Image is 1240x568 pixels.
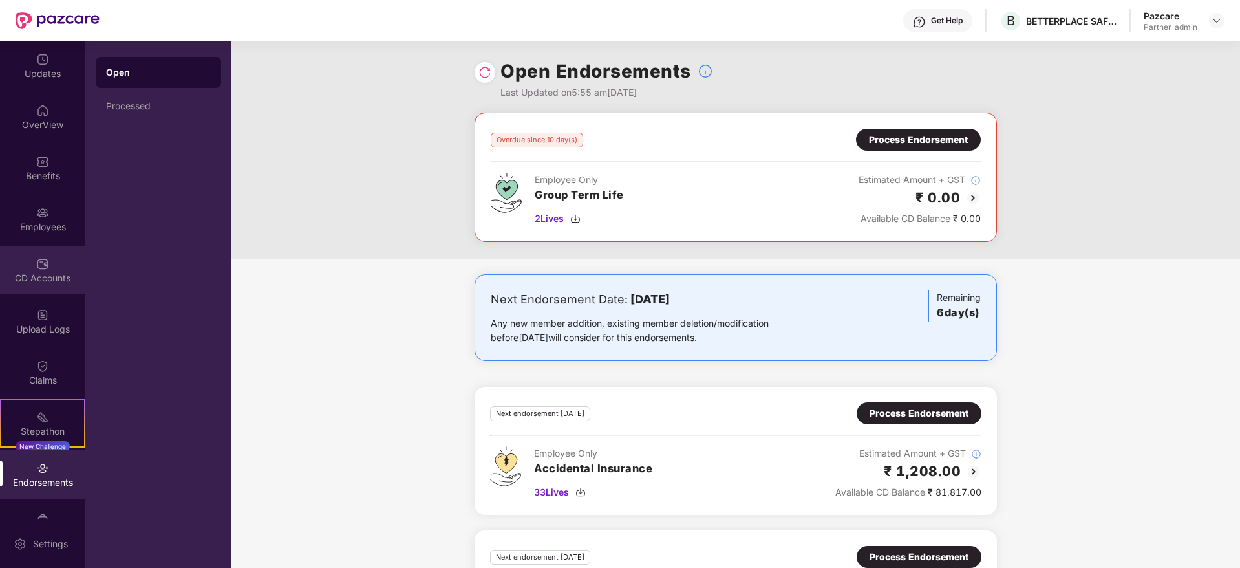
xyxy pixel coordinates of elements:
[535,173,624,187] div: Employee Only
[491,316,809,345] div: Any new member addition, existing member deletion/modification before [DATE] will consider for th...
[534,461,652,477] h3: Accidental Insurance
[965,190,981,206] img: svg+xml;base64,PHN2ZyBpZD0iQmFjay0yMHgyMCIgeG1sbnM9Imh0dHA6Ly93d3cudzMub3JnLzIwMDAvc3ZnIiB3aWR0aD...
[869,133,968,147] div: Process Endorsement
[859,173,981,187] div: Estimated Amount + GST
[931,16,963,26] div: Get Help
[29,538,72,551] div: Settings
[534,446,652,461] div: Employee Only
[937,305,981,322] h3: 6 day(s)
[1026,15,1117,27] div: BETTERPLACE SAFETY SOLUTIONS PRIVATE LIMITED
[966,464,981,479] img: svg+xml;base64,PHN2ZyBpZD0iQmFjay0yMHgyMCIgeG1sbnM9Imh0dHA6Ly93d3cudzMub3JnLzIwMDAvc3ZnIiB3aWR0aD...
[913,16,926,28] img: svg+xml;base64,PHN2ZyBpZD0iSGVscC0zMngzMiIgeG1sbnM9Imh0dHA6Ly93d3cudzMub3JnLzIwMDAvc3ZnIiB3aWR0aD...
[870,550,968,564] div: Process Endorsement
[36,206,49,219] img: svg+xml;base64,PHN2ZyBpZD0iRW1wbG95ZWVzIiB4bWxucz0iaHR0cDovL3d3dy53My5vcmcvMjAwMC9zdmciIHdpZHRoPS...
[835,446,981,461] div: Estimated Amount + GST
[36,155,49,168] img: svg+xml;base64,PHN2ZyBpZD0iQmVuZWZpdHMiIHhtbG5zPSJodHRwOi8vd3d3LnczLm9yZy8yMDAwL3N2ZyIgd2lkdGg9Ij...
[16,441,70,452] div: New Challenge
[1144,22,1197,32] div: Partner_admin
[570,213,581,224] img: svg+xml;base64,PHN2ZyBpZD0iRG93bmxvYWQtMzJ4MzIiIHhtbG5zPSJodHRwOi8vd3d3LnczLm9yZy8yMDAwL3N2ZyIgd2...
[14,538,27,551] img: svg+xml;base64,PHN2ZyBpZD0iU2V0dGluZy0yMHgyMCIgeG1sbnM9Imh0dHA6Ly93d3cudzMub3JnLzIwMDAvc3ZnIiB3aW...
[1212,16,1222,26] img: svg+xml;base64,PHN2ZyBpZD0iRHJvcGRvd24tMzJ4MzIiIHhtbG5zPSJodHRwOi8vd3d3LnczLm9yZy8yMDAwL3N2ZyIgd2...
[36,257,49,270] img: svg+xml;base64,PHN2ZyBpZD0iQ0RfQWNjb3VudHMiIGRhdGEtbmFtZT0iQ0QgQWNjb3VudHMiIHhtbG5zPSJodHRwOi8vd3...
[884,461,961,482] h2: ₹ 1,208.00
[835,485,981,499] div: ₹ 81,817.00
[36,309,49,322] img: svg+xml;base64,PHN2ZyBpZD0iVXBsb2FkX0xvZ3MiIGRhdGEtbmFtZT0iVXBsb2FkIExvZ3MiIHhtbG5zPSJodHRwOi8vd3...
[535,212,564,226] span: 2 Lives
[491,133,583,147] div: Overdue since 10 day(s)
[1,425,84,438] div: Stepathon
[36,53,49,66] img: svg+xml;base64,PHN2ZyBpZD0iVXBkYXRlZCIgeG1sbnM9Imh0dHA6Ly93d3cudzMub3JnLzIwMDAvc3ZnIiB3aWR0aD0iMj...
[575,487,586,497] img: svg+xml;base64,PHN2ZyBpZD0iRG93bmxvYWQtMzJ4MzIiIHhtbG5zPSJodHRwOi8vd3d3LnczLm9yZy8yMDAwL3N2ZyIgd2...
[534,485,569,499] span: 33 Lives
[915,187,960,208] h2: ₹ 0.00
[630,292,670,306] b: [DATE]
[1007,13,1015,28] span: B
[36,462,49,475] img: svg+xml;base64,PHN2ZyBpZD0iRW5kb3JzZW1lbnRzIiB4bWxucz0iaHR0cDovL3d3dy53My5vcmcvMjAwMC9zdmciIHdpZH...
[36,360,49,373] img: svg+xml;base64,PHN2ZyBpZD0iQ2xhaW0iIHhtbG5zPSJodHRwOi8vd3d3LnczLm9yZy8yMDAwL3N2ZyIgd2lkdGg9IjIwIi...
[106,101,211,111] div: Processed
[490,446,521,486] img: svg+xml;base64,PHN2ZyB4bWxucz0iaHR0cDovL3d3dy53My5vcmcvMjAwMC9zdmciIHdpZHRoPSI0OS4zMjEiIGhlaWdodD...
[490,550,590,565] div: Next endorsement [DATE]
[106,66,211,79] div: Open
[870,406,968,421] div: Process Endorsement
[928,290,981,322] div: Remaining
[535,187,624,204] h3: Group Term Life
[500,57,691,85] h1: Open Endorsements
[16,12,100,29] img: New Pazcare Logo
[970,175,981,186] img: svg+xml;base64,PHN2ZyBpZD0iSW5mb18tXzMyeDMyIiBkYXRhLW5hbWU9IkluZm8gLSAzMngzMiIgeG1sbnM9Imh0dHA6Ly...
[490,406,590,421] div: Next endorsement [DATE]
[491,290,809,309] div: Next Endorsement Date:
[859,212,981,226] div: ₹ 0.00
[36,411,49,424] img: svg+xml;base64,PHN2ZyB4bWxucz0iaHR0cDovL3d3dy53My5vcmcvMjAwMC9zdmciIHdpZHRoPSIyMSIgaGVpZ2h0PSIyMC...
[500,85,713,100] div: Last Updated on 5:55 am[DATE]
[36,104,49,117] img: svg+xml;base64,PHN2ZyBpZD0iSG9tZSIgeG1sbnM9Imh0dHA6Ly93d3cudzMub3JnLzIwMDAvc3ZnIiB3aWR0aD0iMjAiIG...
[491,173,522,213] img: svg+xml;base64,PHN2ZyB4bWxucz0iaHR0cDovL3d3dy53My5vcmcvMjAwMC9zdmciIHdpZHRoPSI0Ny43MTQiIGhlaWdodD...
[835,486,925,497] span: Available CD Balance
[36,513,49,526] img: svg+xml;base64,PHN2ZyBpZD0iTXlfT3JkZXJzIiBkYXRhLW5hbWU9Ik15IE9yZGVycyIgeG1sbnM9Imh0dHA6Ly93d3cudz...
[478,66,491,79] img: svg+xml;base64,PHN2ZyBpZD0iUmVsb2FkLTMyeDMyIiB4bWxucz0iaHR0cDovL3d3dy53My5vcmcvMjAwMC9zdmciIHdpZH...
[1144,10,1197,22] div: Pazcare
[971,449,981,459] img: svg+xml;base64,PHN2ZyBpZD0iSW5mb18tXzMyeDMyIiBkYXRhLW5hbWU9IkluZm8gLSAzMngzMiIgeG1sbnM9Imh0dHA6Ly...
[861,213,950,224] span: Available CD Balance
[698,63,713,79] img: svg+xml;base64,PHN2ZyBpZD0iSW5mb18tXzMyeDMyIiBkYXRhLW5hbWU9IkluZm8gLSAzMngzMiIgeG1sbnM9Imh0dHA6Ly...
